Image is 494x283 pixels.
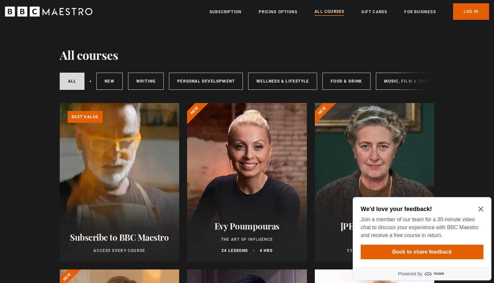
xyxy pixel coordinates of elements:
[195,236,299,242] p: The Art of Influence
[11,21,131,45] p: Join a member of our team for a 30-minute video chat to discuss your experience with BBC Maestro ...
[322,73,370,90] a: Food & Drink
[96,73,123,90] a: New
[404,9,436,15] a: For business
[128,12,133,17] button: Close Maze Prompt
[60,48,118,62] h1: All courses
[195,221,299,231] h2: Evy Poumpouras
[453,3,489,20] a: Log In
[11,11,131,18] h2: We'd love your feedback!
[323,221,427,231] h2: [PERSON_NAME]
[187,103,307,262] a: Evy Poumpouras The Art of Influence 24 lessons 4 hrs New
[60,73,85,90] a: All
[221,248,248,254] p: 24 lessons
[210,9,242,15] a: Subscription
[361,9,387,15] a: Gift Cards
[248,73,317,90] a: Wellness & Lifestyle
[210,3,489,20] nav: Primary
[347,248,373,254] p: 11 lessons
[11,50,133,65] button: Book to share feedback
[314,8,344,16] a: All Courses
[5,7,92,17] svg: BBC Maestro
[169,73,243,90] a: Personal Development
[260,248,273,254] p: 4 hrs
[315,103,435,262] a: [PERSON_NAME] Writing 11 lessons 2.5 hrs New
[323,236,427,242] p: Writing
[3,3,141,86] div: Optional study invitation
[68,111,103,123] p: Best value
[259,9,297,15] a: Pricing Options
[128,73,164,90] a: Writing
[3,73,141,86] a: Powered by maze
[376,73,446,90] a: Music, Film & Theatre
